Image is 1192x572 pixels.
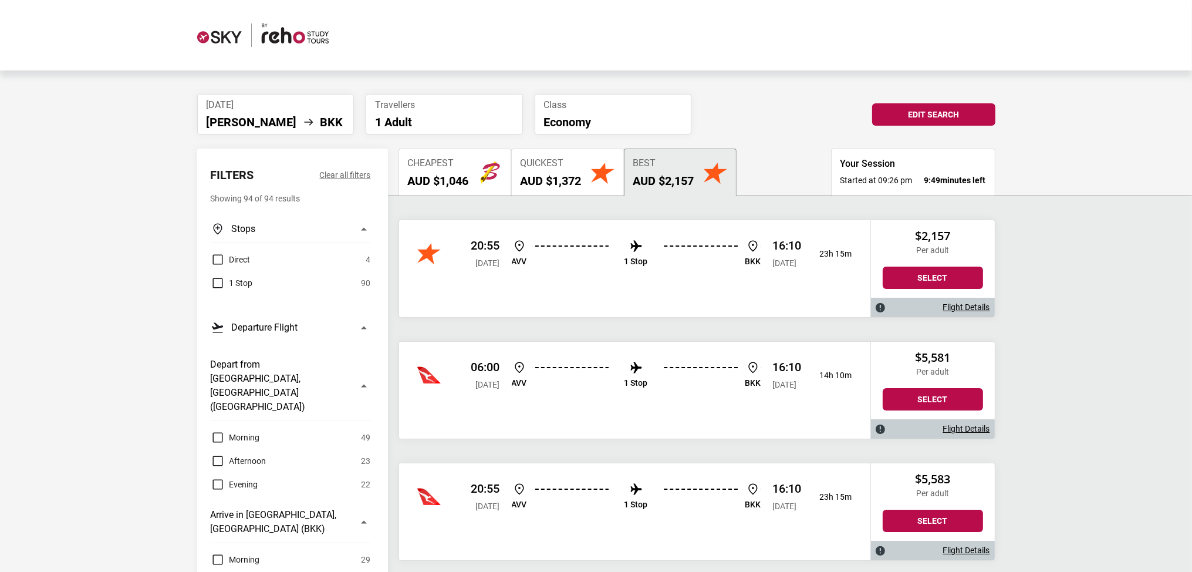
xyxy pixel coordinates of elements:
[471,238,500,253] p: 20:55
[476,258,500,268] span: [DATE]
[811,492,852,502] p: 23h 15m
[883,229,983,243] h2: $2,157
[773,238,802,253] p: 16:10
[320,115,343,129] li: BKK
[871,298,995,317] div: Flight Details
[229,454,266,468] span: Afternoon
[211,215,371,243] button: Stops
[399,342,870,439] div: Qantas 06:00 [DATE] AVV 1 Stop BKK 16:10 [DATE] 14h 10m
[883,472,983,486] h2: $5,583
[375,115,514,129] p: 1 Adult
[362,553,371,567] span: 29
[211,276,253,290] label: 1 Stop
[883,510,983,532] button: Select
[362,430,371,445] span: 49
[229,553,260,567] span: Morning
[408,174,469,188] h2: AUD $1,046
[211,454,266,468] label: Afternoon
[773,380,797,389] span: [DATE]
[362,454,371,468] span: 23
[211,501,371,543] button: Arrive in [GEOGRAPHIC_DATA], [GEOGRAPHIC_DATA] (BKK)
[624,500,648,510] p: 1 Stop
[773,258,797,268] span: [DATE]
[512,378,527,388] p: AVV
[883,267,983,289] button: Select
[471,360,500,374] p: 06:00
[544,99,683,110] span: Class
[417,242,441,265] img: Jetstar
[211,191,371,206] p: Showing 94 of 94 results
[773,360,802,374] p: 16:10
[883,489,983,499] p: Per adult
[840,174,913,186] span: Started at 09:26 pm
[399,463,870,560] div: Qantas 20:55 [DATE] AVV 1 Stop BKK 16:10 [DATE] 23h 15m
[544,115,683,129] p: Economy
[229,477,258,492] span: Evening
[211,553,260,567] label: Morning
[232,222,256,236] h3: Stops
[773,502,797,511] span: [DATE]
[211,314,371,341] button: Departure Flight
[362,477,371,492] span: 22
[883,245,983,255] p: Per adult
[207,115,297,129] li: [PERSON_NAME]
[633,158,694,169] span: Best
[211,168,254,182] h2: Filters
[633,174,694,188] h2: AUD $2,157
[773,482,802,496] p: 16:10
[943,302,990,312] a: Flight Details
[211,477,258,492] label: Evening
[745,257,761,267] p: BKK
[399,220,870,317] div: Jetstar 20:55 [DATE] AVV 1 Stop BKK 16:10 [DATE] 23h 15m
[840,158,986,170] h3: Your Session
[229,276,253,290] span: 1 Stop
[408,158,469,169] span: Cheapest
[624,378,648,388] p: 1 Stop
[745,378,761,388] p: BKK
[811,249,852,259] p: 23h 15m
[320,168,371,182] button: Clear all filters
[417,364,441,387] img: Qantas
[471,482,500,496] p: 20:55
[943,424,990,434] a: Flight Details
[624,257,648,267] p: 1 Stop
[229,253,251,267] span: Direct
[872,103,995,126] button: Edit Search
[211,358,350,414] h3: Depart from [GEOGRAPHIC_DATA], [GEOGRAPHIC_DATA] ([GEOGRAPHIC_DATA])
[211,351,371,421] button: Depart from [GEOGRAPHIC_DATA], [GEOGRAPHIC_DATA] ([GEOGRAPHIC_DATA])
[476,502,500,511] span: [DATE]
[512,500,527,510] p: AVV
[521,158,582,169] span: Quickest
[883,388,983,411] button: Select
[211,508,350,536] h3: Arrive in [GEOGRAPHIC_DATA], [GEOGRAPHIC_DATA] (BKK)
[871,541,995,560] div: Flight Details
[521,174,582,188] h2: AUD $1,372
[811,371,852,381] p: 14h 10m
[871,419,995,439] div: Flight Details
[229,430,260,445] span: Morning
[211,430,260,445] label: Morning
[943,546,990,556] a: Flight Details
[924,176,941,185] span: 9:49
[417,485,441,509] img: Qantas
[362,276,371,290] span: 90
[745,500,761,510] p: BKK
[207,99,345,110] span: [DATE]
[512,257,527,267] p: AVV
[476,380,500,389] span: [DATE]
[375,99,514,110] span: Travellers
[883,367,983,377] p: Per adult
[366,253,371,267] span: 4
[211,253,251,267] label: Direct
[232,321,298,335] h3: Departure Flight
[883,351,983,365] h2: $5,581
[924,174,986,186] strong: minutes left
